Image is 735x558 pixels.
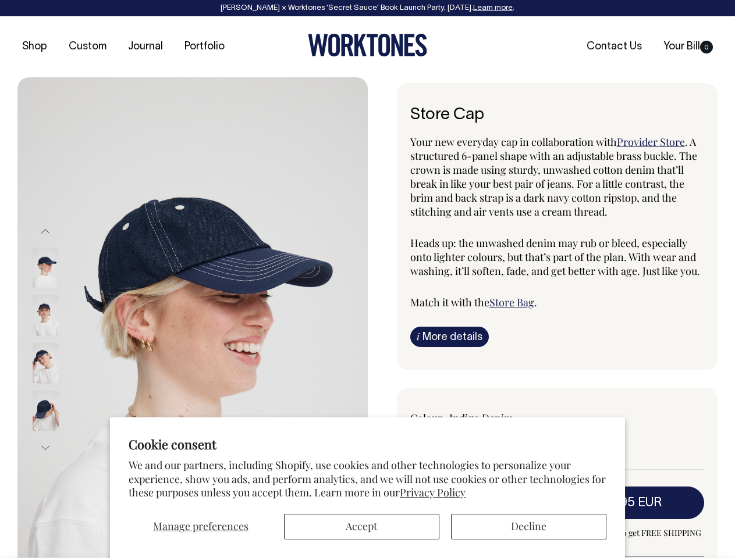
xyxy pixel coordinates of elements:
img: Store Cap [33,295,59,336]
a: Contact Us [582,37,647,56]
span: • [442,411,447,425]
a: Store Bag [489,295,534,309]
span: 0 [700,41,713,53]
label: Indigo Denim [449,411,513,425]
span: Your new everyday cap in collaboration with [410,135,617,149]
a: Provider Store [617,135,685,149]
span: €34,95 EUR [592,497,662,509]
button: Decline [451,514,606,539]
a: Shop [17,37,52,56]
button: Accept [284,514,439,539]
h6: Store Cap [410,106,705,124]
span: i [417,330,420,342]
span: Manage preferences [153,519,248,533]
div: [PERSON_NAME] × Worktones ‘Secret Sauce’ Book Launch Party, [DATE]. . [12,4,723,12]
a: Privacy Policy [400,485,466,499]
img: Store Cap [33,343,59,384]
a: Custom [64,37,111,56]
p: We and our partners, including Shopify, use cookies and other technologies to personalize your ex... [129,459,606,499]
a: Journal [123,37,168,56]
span: . A structured 6-panel shape with an adjustable brass buckle. The crown is made using sturdy, unw... [410,135,697,219]
a: Portfolio [180,37,229,56]
a: iMore details [410,327,489,347]
span: Match it with the . [410,295,537,309]
img: Store Cap [33,391,59,431]
a: Your Bill0 [659,37,718,56]
a: Learn more [473,5,513,12]
h2: Cookie consent [129,436,606,452]
img: Store Cap [33,248,59,288]
button: Previous [37,219,54,245]
div: Colour [410,411,528,425]
span: Heads up: the unwashed denim may rub or bleed, especially onto lighter colours, but that’s part o... [410,236,700,278]
button: Next [37,435,54,461]
button: Manage preferences [129,514,272,539]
